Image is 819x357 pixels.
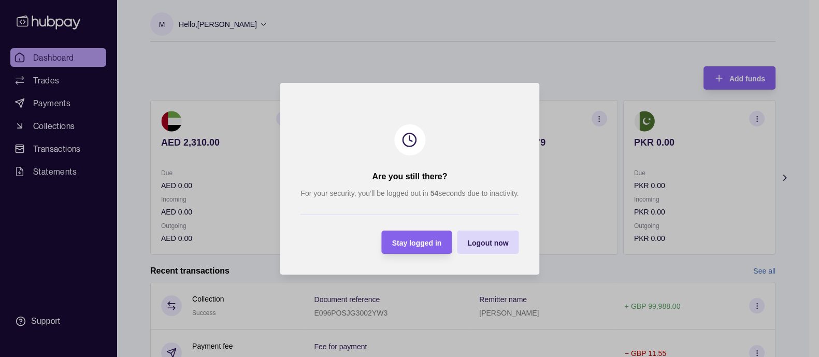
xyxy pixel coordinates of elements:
h2: Are you still there? [372,171,447,182]
button: Logout now [457,231,519,254]
span: Stay logged in [392,238,441,247]
strong: 54 [430,189,438,197]
button: Stay logged in [381,231,452,254]
span: Logout now [467,238,508,247]
p: For your security, you’ll be logged out in seconds due to inactivity. [300,188,519,199]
